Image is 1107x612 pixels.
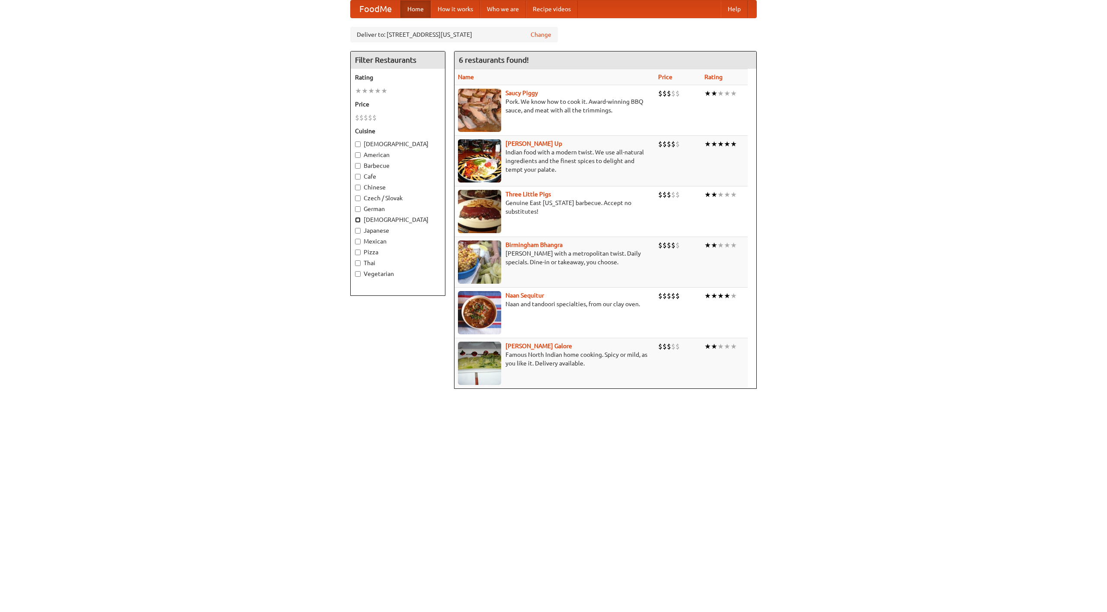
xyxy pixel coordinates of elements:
[730,291,737,301] li: ★
[724,139,730,149] li: ★
[355,195,361,201] input: Czech / Slovak
[662,190,667,199] li: $
[355,185,361,190] input: Chinese
[368,86,374,96] li: ★
[400,0,431,18] a: Home
[717,190,724,199] li: ★
[658,139,662,149] li: $
[704,74,723,80] a: Rating
[355,152,361,158] input: American
[458,240,501,284] img: bhangra.jpg
[724,291,730,301] li: ★
[667,240,671,250] li: $
[658,89,662,98] li: $
[717,342,724,351] li: ★
[355,226,441,235] label: Japanese
[458,342,501,385] img: currygalore.jpg
[711,342,717,351] li: ★
[368,113,372,122] li: $
[458,89,501,132] img: saucy.jpg
[717,291,724,301] li: ★
[675,342,680,351] li: $
[355,174,361,179] input: Cafe
[675,240,680,250] li: $
[724,240,730,250] li: ★
[459,56,529,64] ng-pluralize: 6 restaurants found!
[704,240,711,250] li: ★
[658,74,672,80] a: Price
[506,343,572,349] b: [PERSON_NAME] Galore
[355,86,362,96] li: ★
[355,259,441,267] label: Thai
[724,89,730,98] li: ★
[704,190,711,199] li: ★
[662,291,667,301] li: $
[458,291,501,334] img: naansequitur.jpg
[355,163,361,169] input: Barbecue
[662,139,667,149] li: $
[458,190,501,233] img: littlepigs.jpg
[658,291,662,301] li: $
[704,89,711,98] li: ★
[355,194,441,202] label: Czech / Slovak
[671,240,675,250] li: $
[458,300,651,308] p: Naan and tandoori specialties, from our clay oven.
[355,206,361,212] input: German
[381,86,387,96] li: ★
[350,27,558,42] div: Deliver to: [STREET_ADDRESS][US_STATE]
[667,139,671,149] li: $
[704,342,711,351] li: ★
[355,250,361,255] input: Pizza
[355,248,441,256] label: Pizza
[458,148,651,174] p: Indian food with a modern twist. We use all-natural ingredients and the finest spices to delight ...
[730,342,737,351] li: ★
[711,291,717,301] li: ★
[717,139,724,149] li: ★
[667,291,671,301] li: $
[355,100,441,109] h5: Price
[506,90,538,96] a: Saucy Piggy
[458,249,651,266] p: [PERSON_NAME] with a metropolitan twist. Daily specials. Dine-in or takeaway, you choose.
[658,342,662,351] li: $
[711,139,717,149] li: ★
[724,342,730,351] li: ★
[355,161,441,170] label: Barbecue
[458,74,474,80] a: Name
[667,89,671,98] li: $
[458,199,651,216] p: Genuine East [US_STATE] barbecue. Accept no substitutes!
[675,139,680,149] li: $
[662,89,667,98] li: $
[671,291,675,301] li: $
[355,239,361,244] input: Mexican
[730,240,737,250] li: ★
[355,172,441,181] label: Cafe
[730,139,737,149] li: ★
[730,190,737,199] li: ★
[711,190,717,199] li: ★
[717,89,724,98] li: ★
[667,190,671,199] li: $
[506,241,563,248] b: Birmingham Bhangra
[355,269,441,278] label: Vegetarian
[671,89,675,98] li: $
[711,240,717,250] li: ★
[506,140,562,147] b: [PERSON_NAME] Up
[431,0,480,18] a: How it works
[458,97,651,115] p: Pork. We know how to cook it. Award-winning BBQ sauce, and meat with all the trimmings.
[355,228,361,234] input: Japanese
[458,139,501,183] img: curryup.jpg
[662,342,667,351] li: $
[506,292,544,299] a: Naan Sequitur
[458,350,651,368] p: Famous North Indian home cooking. Spicy or mild, as you like it. Delivery available.
[724,190,730,199] li: ★
[364,113,368,122] li: $
[675,291,680,301] li: $
[355,260,361,266] input: Thai
[355,140,441,148] label: [DEMOGRAPHIC_DATA]
[362,86,368,96] li: ★
[506,191,551,198] a: Three Little Pigs
[355,183,441,192] label: Chinese
[711,89,717,98] li: ★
